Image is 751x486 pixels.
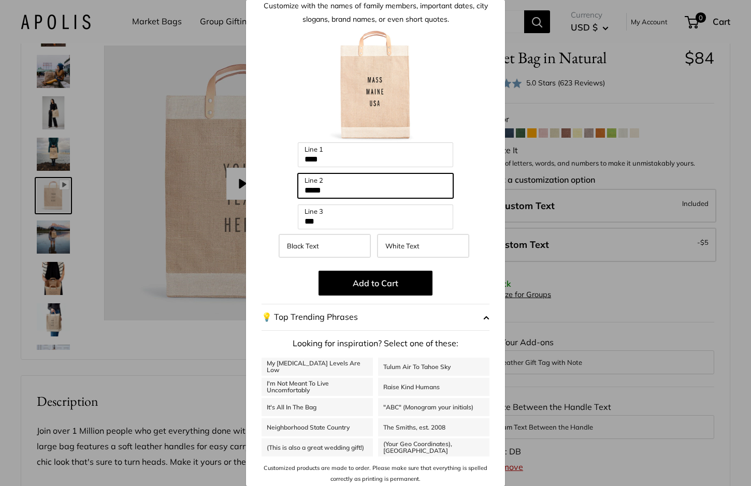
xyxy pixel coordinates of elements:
[8,447,111,478] iframe: Sign Up via Text for Offers
[287,242,319,250] span: Black Text
[378,358,489,376] a: Tulum Air To Tahoe Sky
[378,418,489,436] a: The Smiths, est. 2008
[378,438,489,456] a: (Your Geo Coordinates), [GEOGRAPHIC_DATA]
[262,336,489,351] p: Looking for inspiration? Select one of these:
[377,234,469,258] label: White Text
[262,418,373,436] a: Neighborhood State Country
[262,378,373,396] a: I'm Not Meant To Live Uncomfortably
[262,358,373,376] a: My [MEDICAL_DATA] Levels Are Low
[378,398,489,416] a: "ABC" (Monogram your initials)
[378,378,489,396] a: Raise Kind Humans
[262,398,373,416] a: It's All In The Bag
[385,242,420,250] span: White Text
[279,234,371,258] label: Black Text
[262,304,489,331] button: 💡 Top Trending Phrases
[262,438,373,456] a: (This is also a great wedding gift!)
[319,28,432,142] img: customizer-prod
[262,463,489,484] p: Customized products are made to order. Please make sure that everything is spelled correctly as p...
[319,271,432,296] button: Add to Cart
